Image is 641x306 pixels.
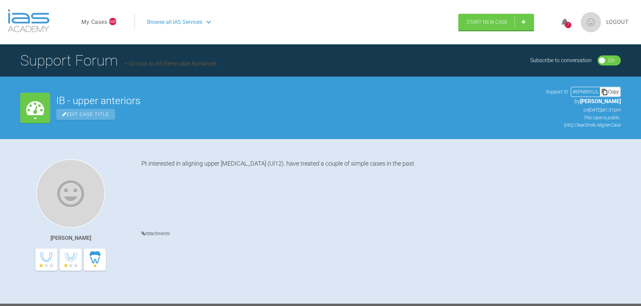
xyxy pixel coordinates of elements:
div: 7 [565,22,571,28]
div: [PERSON_NAME] [50,234,91,243]
a: Go back to IAS Removable Appliances [124,60,217,67]
div: Copy [600,87,620,96]
p: (IAS) ClearSmile Aligner Case [546,121,621,129]
div: On [608,56,615,65]
img: profile.png [581,12,601,32]
p: This case is public. [546,114,621,121]
p: on [DATE] at 1:31pm [546,106,621,114]
a: Start New Case [458,14,534,31]
span: Browse all IAS Services [147,18,202,27]
div: Pt interested in aligning upper [MEDICAL_DATA] (Ul12). have treated a couple of simple cases in t... [141,159,621,219]
a: My Cases [81,18,107,27]
img: logo-light.3e3ef733.png [8,9,49,32]
h1: Support Forum [20,49,217,72]
span: [PERSON_NAME] [580,98,621,104]
a: Logout [606,18,629,27]
div: Subscribe to conversation [530,56,592,65]
span: NaN [109,18,116,25]
h4: Attachments [141,229,621,238]
p: by [546,97,621,106]
div: # 6PNBROJL [571,88,600,95]
span: Support ID [546,88,568,95]
span: Edit Case Title [56,109,115,120]
img: India Miller [36,159,105,228]
h2: IB - upper anteriors [56,96,540,106]
span: Start New Case [467,19,508,25]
